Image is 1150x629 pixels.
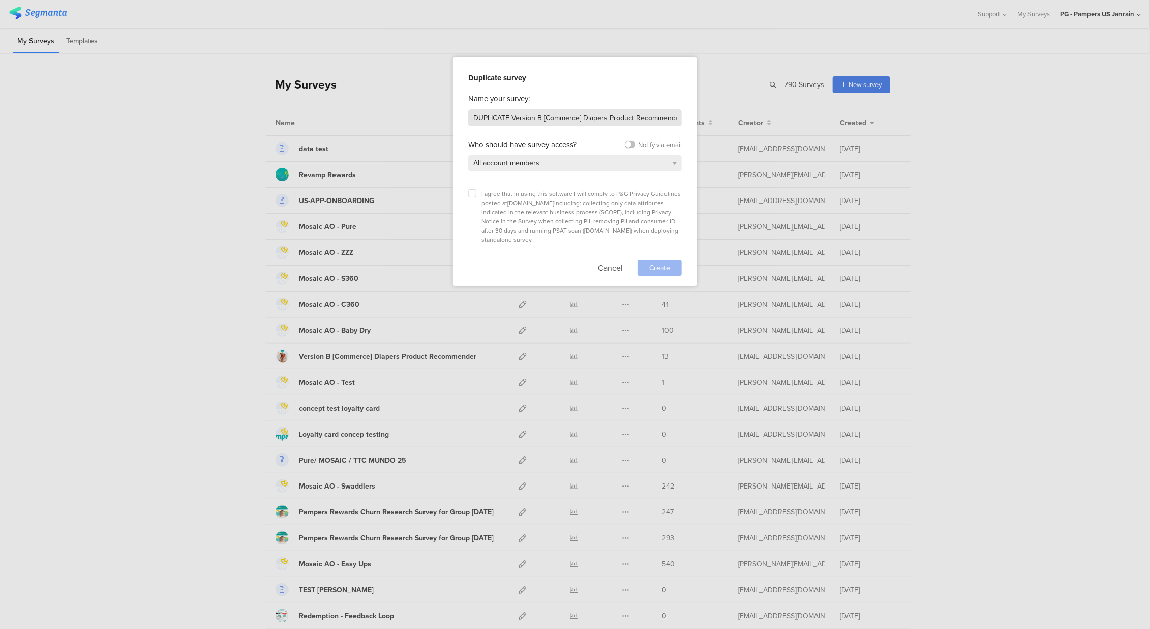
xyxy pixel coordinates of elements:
div: Notify via email [638,140,682,150]
div: Duplicate survey [468,72,682,83]
a: [DOMAIN_NAME] [584,226,631,235]
button: Cancel [598,260,623,276]
span: I agree that in using this software I will comply to P&G Privacy Guidelines posted at including: ... [481,189,681,244]
div: Name your survey: [468,93,682,104]
div: Who should have survey access? [468,139,577,150]
span: All account members [473,158,539,168]
a: [DOMAIN_NAME] [507,198,554,208]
